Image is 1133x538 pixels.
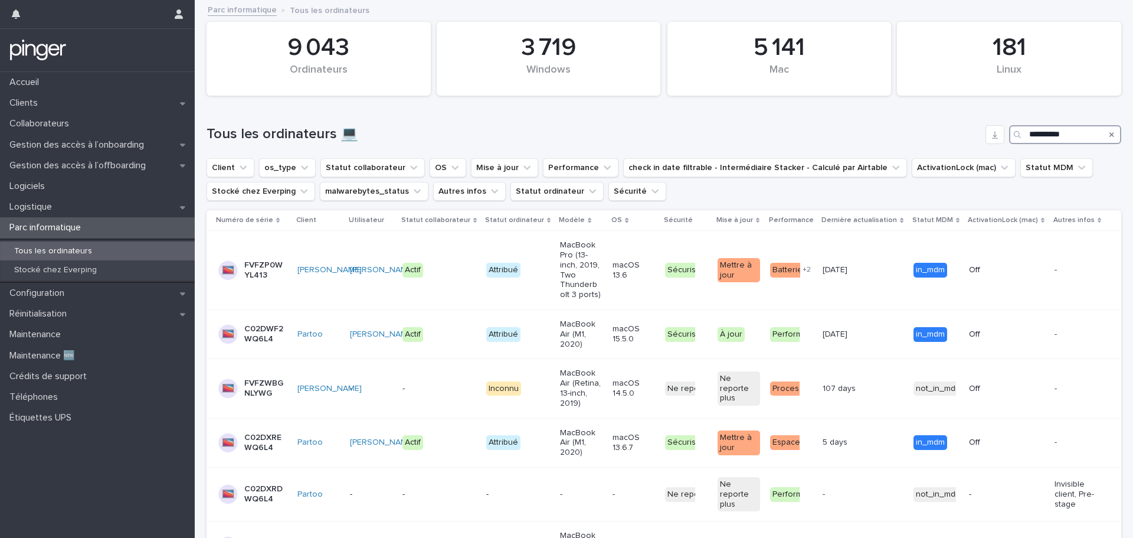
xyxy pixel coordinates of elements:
p: - [1055,384,1096,394]
div: Attribué [486,263,520,278]
button: ActivationLock (mac) [912,158,1016,177]
p: Gestion des accès à l’onboarding [5,139,153,151]
p: Autres infos [1053,214,1095,227]
p: Modèle [559,214,585,227]
p: Mise à jour [716,214,753,227]
p: Collaborateurs [5,118,78,129]
p: MacBook Air (Retina, 13-inch, 2019) [560,369,602,408]
p: Off [969,384,1011,394]
p: macOS 13.6.7 [613,433,654,453]
p: C02DXREWQ6L4 [244,433,286,453]
p: - [560,490,602,500]
div: Linux [917,64,1101,89]
tr: FVFZP0WYL413[PERSON_NAME] [PERSON_NAME] ActifAttribuéMacBook Pro (13-inch, 2019, Two Thunderbolt ... [207,231,1121,310]
div: Mac [687,64,872,89]
p: [DATE] [823,263,850,275]
p: Clients [5,97,47,109]
div: in_mdm [913,327,947,342]
button: os_type [259,158,316,177]
span: + 2 [803,266,811,273]
p: - [969,490,1011,500]
div: Ne reporte plus [718,371,759,406]
p: - [1055,330,1096,340]
div: Batterie [770,263,805,278]
tr: C02DWF2WQ6L4Partoo [PERSON_NAME] ActifAttribuéMacBook Air (M1, 2020)macOS 15.5.0SécuriséÀ jourPer... [207,309,1121,358]
div: Mettre à jour [718,431,759,455]
a: Partoo [297,438,323,448]
input: Search [1009,125,1121,144]
p: C02DXRDWQ6L4 [244,484,286,504]
div: 5 141 [687,33,872,63]
button: Stocké chez Everping [207,182,315,201]
p: Configuration [5,288,74,299]
p: Maintenance 🆕 [5,350,84,361]
div: not_in_mdm [913,382,964,396]
div: Performant [770,327,817,342]
div: Processeur [770,382,818,396]
a: [PERSON_NAME] [350,438,414,448]
p: Parc informatique [5,222,90,233]
div: Ne reporte plus [665,487,730,502]
p: 5 days [823,435,850,448]
p: Étiquettes UPS [5,412,81,423]
tr: FVFZWBGNLYWG[PERSON_NAME] --InconnuMacBook Air (Retina, 13-inch, 2019)macOS 14.5.0Ne reporte plus... [207,359,1121,418]
p: - [402,490,444,500]
p: macOS 13.6 [613,260,654,281]
p: macOS 14.5.0 [613,379,654,399]
p: Off [969,330,1011,340]
div: Attribué [486,435,520,450]
p: Crédits de support [5,371,96,382]
div: Ordinateurs [227,64,411,89]
p: Logistique [5,201,61,213]
button: OS [430,158,466,177]
button: Sécurité [608,182,666,201]
img: mTgBEunGTSyRkCgitkcU [9,38,67,62]
p: - [486,490,528,500]
div: Performant [770,487,817,502]
p: Logiciels [5,181,54,192]
a: [PERSON_NAME] [350,330,414,340]
p: Invisible client, Pre-stage [1055,480,1096,509]
button: check in date filtrable - Intermédiaire Stacker - Calculé par Airtable [623,158,907,177]
p: Off [969,265,1011,275]
p: - [1055,265,1096,275]
button: Autres infos [433,182,506,201]
a: Partoo [297,490,323,500]
div: in_mdm [913,435,947,450]
div: in_mdm [913,263,947,278]
div: 9 043 [227,33,411,63]
a: Parc informatique [208,2,277,16]
p: - [402,384,444,394]
p: Statut ordinateur [485,214,544,227]
div: Actif [402,327,423,342]
button: Performance [543,158,618,177]
p: - [350,384,392,394]
tr: C02DXREWQ6L4Partoo [PERSON_NAME] ActifAttribuéMacBook Air (M1, 2020)macOS 13.6.7SécuriséMettre à ... [207,418,1121,467]
p: Statut collaborateur [401,214,470,227]
p: - [613,490,654,500]
div: 181 [917,33,1101,63]
div: Ne reporte plus [665,382,730,396]
div: Ne reporte plus [718,477,759,511]
a: Partoo [297,330,323,340]
p: MacBook Air (M1, 2020) [560,319,602,349]
p: Gestion des accès à l’offboarding [5,160,155,171]
div: Inconnu [486,382,521,396]
div: Sécurisé [665,435,703,450]
p: MacBook Pro (13-inch, 2019, Two Thunderbolt 3 ports) [560,240,602,300]
p: Tous les ordinateurs [5,246,101,256]
div: Sécurisé [665,327,703,342]
p: Accueil [5,77,48,88]
p: C02DWF2WQ6L4 [244,324,286,344]
p: Sécurité [664,214,693,227]
p: Maintenance [5,329,70,340]
div: Attribué [486,327,520,342]
a: [PERSON_NAME] [350,265,414,275]
a: [PERSON_NAME] [297,384,362,394]
p: - [1055,438,1096,448]
p: Utilisateur [349,214,384,227]
div: not_in_mdm [913,487,964,502]
div: Actif [402,435,423,450]
p: Off [969,438,1011,448]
